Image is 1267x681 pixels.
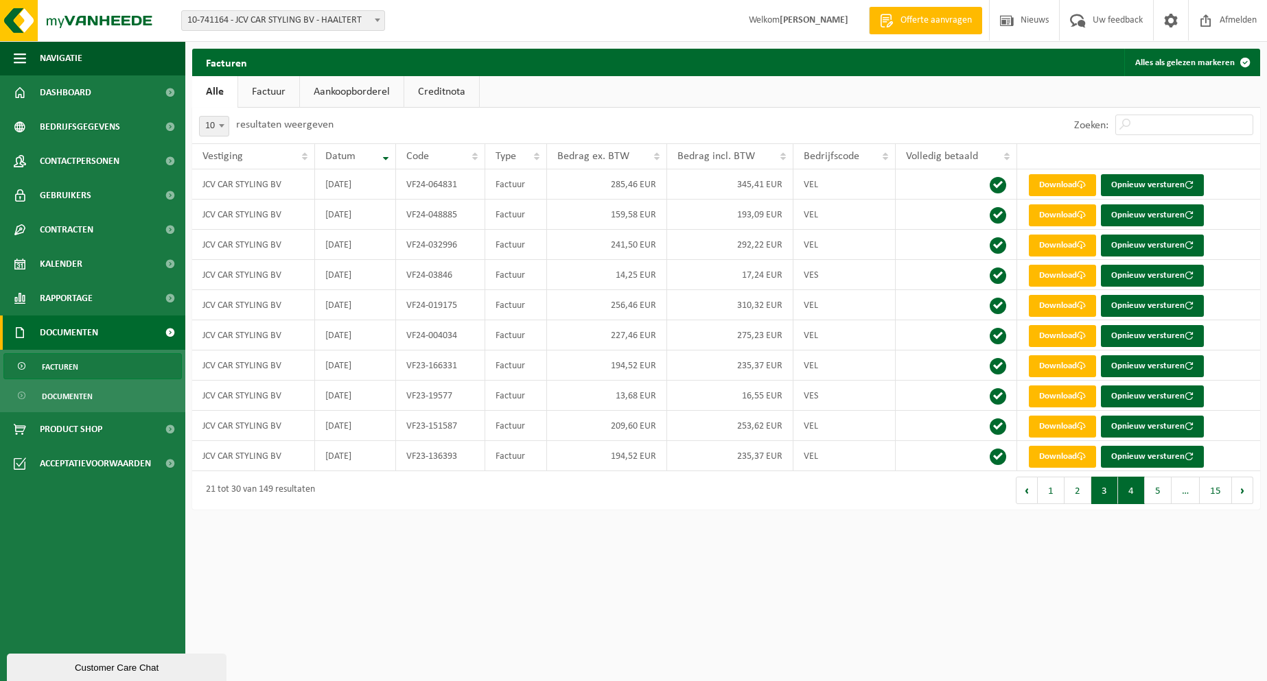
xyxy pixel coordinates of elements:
td: 13,68 EUR [547,381,667,411]
span: Bedrijfscode [804,151,859,162]
td: 253,62 EUR [667,411,793,441]
a: Download [1029,204,1096,226]
td: VF23-136393 [396,441,485,471]
span: Kalender [40,247,82,281]
td: 292,22 EUR [667,230,793,260]
span: Documenten [42,383,93,409]
td: [DATE] [315,350,396,381]
td: Factuur [485,381,547,411]
td: 275,23 EUR [667,320,793,350]
td: JCV CAR STYLING BV [192,350,315,381]
td: VES [793,381,896,411]
span: 10-741164 - JCV CAR STYLING BV - HAALTERT [182,11,384,30]
td: [DATE] [315,441,396,471]
strong: [PERSON_NAME] [780,15,848,25]
td: [DATE] [315,260,396,290]
td: VF24-03846 [396,260,485,290]
td: VF23-19577 [396,381,485,411]
button: Next [1232,477,1253,504]
td: VEL [793,411,896,441]
span: Bedrijfsgegevens [40,110,120,144]
td: Factuur [485,230,547,260]
td: 310,32 EUR [667,290,793,320]
label: resultaten weergeven [236,119,334,130]
td: 159,58 EUR [547,200,667,230]
button: Opnieuw versturen [1101,295,1204,317]
button: Opnieuw versturen [1101,355,1204,377]
td: 194,52 EUR [547,441,667,471]
a: Download [1029,325,1096,347]
td: 209,60 EUR [547,411,667,441]
button: Opnieuw versturen [1101,235,1204,256]
td: VEL [793,350,896,381]
a: Download [1029,174,1096,196]
td: [DATE] [315,169,396,200]
td: 14,25 EUR [547,260,667,290]
a: Alle [192,76,237,108]
td: VF23-151587 [396,411,485,441]
span: Type [496,151,516,162]
td: 17,24 EUR [667,260,793,290]
span: Facturen [42,354,78,380]
button: Previous [1016,477,1038,504]
a: Download [1029,446,1096,468]
button: 3 [1091,477,1118,504]
td: JCV CAR STYLING BV [192,169,315,200]
button: Opnieuw versturen [1101,385,1204,407]
td: 16,55 EUR [667,381,793,411]
a: Facturen [3,353,182,379]
a: Aankoopborderel [300,76,404,108]
label: Zoeken: [1074,120,1108,131]
h2: Facturen [192,49,261,75]
td: JCV CAR STYLING BV [192,441,315,471]
button: Opnieuw versturen [1101,325,1204,347]
td: VEL [793,320,896,350]
a: Factuur [238,76,299,108]
span: Acceptatievoorwaarden [40,446,151,481]
span: Bedrag ex. BTW [557,151,629,162]
span: Product Shop [40,412,102,446]
td: Factuur [485,350,547,381]
a: Download [1029,235,1096,256]
td: Factuur [485,200,547,230]
td: [DATE] [315,230,396,260]
td: VEL [793,169,896,200]
button: Opnieuw versturen [1101,204,1204,226]
span: Dashboard [40,75,91,110]
button: Alles als gelezen markeren [1124,49,1259,76]
td: JCV CAR STYLING BV [192,290,315,320]
span: … [1172,477,1200,504]
span: 10 [199,116,229,136]
td: VF24-019175 [396,290,485,320]
td: [DATE] [315,411,396,441]
td: 194,52 EUR [547,350,667,381]
td: 256,46 EUR [547,290,667,320]
td: 227,46 EUR [547,320,667,350]
button: Opnieuw versturen [1101,446,1204,468]
td: [DATE] [315,320,396,350]
td: Factuur [485,441,547,471]
td: JCV CAR STYLING BV [192,230,315,260]
td: JCV CAR STYLING BV [192,200,315,230]
td: 235,37 EUR [667,441,793,471]
span: Gebruikers [40,178,91,213]
td: 235,37 EUR [667,350,793,381]
span: Navigatie [40,41,82,75]
a: Download [1029,265,1096,287]
span: Contracten [40,213,93,247]
td: [DATE] [315,200,396,230]
td: VF24-048885 [396,200,485,230]
span: Rapportage [40,281,93,315]
td: [DATE] [315,290,396,320]
span: 10 [200,117,229,136]
td: JCV CAR STYLING BV [192,381,315,411]
button: 5 [1145,477,1172,504]
span: Code [406,151,429,162]
td: 285,46 EUR [547,169,667,200]
iframe: chat widget [7,651,229,681]
a: Download [1029,385,1096,407]
span: Documenten [40,315,98,350]
div: 21 tot 30 van 149 resultaten [199,478,315,503]
td: Factuur [485,320,547,350]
